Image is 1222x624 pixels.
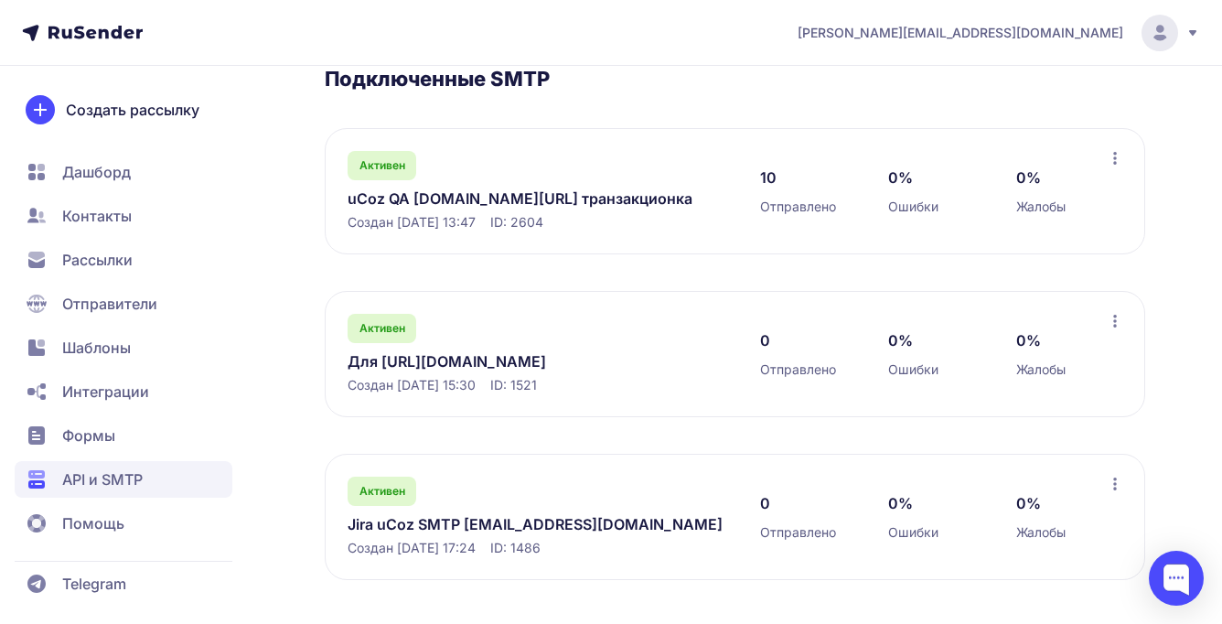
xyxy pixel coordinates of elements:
span: 0% [1016,329,1041,351]
a: uCoz QA [DOMAIN_NAME][URL] транзакционка [348,188,723,210]
span: Ошибки [888,198,938,216]
a: Для [URL][DOMAIN_NAME] [348,350,723,372]
span: 0% [1016,167,1041,188]
span: Контакты [62,205,132,227]
span: Отправлено [760,360,836,379]
span: [PERSON_NAME][EMAIL_ADDRESS][DOMAIN_NAME] [798,24,1123,42]
span: 0% [888,167,913,188]
span: ID: 1486 [490,539,541,557]
h3: Подключенные SMTP [325,66,1145,91]
span: Telegram [62,573,126,595]
span: ID: 2604 [490,213,543,231]
span: Создать рассылку [66,99,199,121]
span: Ошибки [888,523,938,542]
a: Jira uCoz SMTP [EMAIL_ADDRESS][DOMAIN_NAME] [348,513,723,535]
span: 0 [760,492,770,514]
span: Жалобы [1016,523,1066,542]
a: Telegram [15,565,232,602]
span: 0 [760,329,770,351]
span: Дашборд [62,161,131,183]
span: Создан [DATE] 15:30 [348,376,476,394]
span: Активен [359,158,405,173]
span: Рассылки [62,249,133,271]
span: Активен [359,321,405,336]
span: Активен [359,484,405,499]
span: 0% [1016,492,1041,514]
span: Создан [DATE] 17:24 [348,539,476,557]
span: API и SMTP [62,468,143,490]
span: Помощь [62,512,124,534]
span: 0% [888,329,913,351]
span: 10 [760,167,777,188]
span: 0% [888,492,913,514]
span: Ошибки [888,360,938,379]
span: Отправлено [760,198,836,216]
span: Отправители [62,293,157,315]
span: Шаблоны [62,337,131,359]
span: Жалобы [1016,360,1066,379]
span: ID: 1521 [490,376,537,394]
span: Интеграции [62,381,149,403]
span: Формы [62,425,115,446]
span: Жалобы [1016,198,1066,216]
span: Создан [DATE] 13:47 [348,213,476,231]
span: Отправлено [760,523,836,542]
